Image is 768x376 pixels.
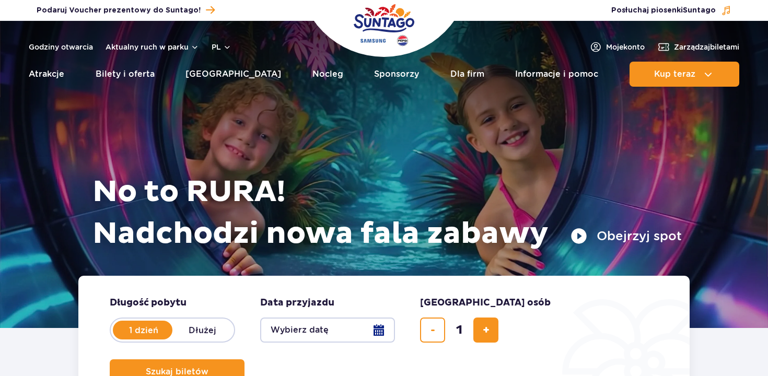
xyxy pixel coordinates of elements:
a: [GEOGRAPHIC_DATA] [185,62,281,87]
span: Podaruj Voucher prezentowy do Suntago! [37,5,201,16]
a: Godziny otwarcia [29,42,93,52]
a: Zarządzajbiletami [657,41,739,53]
span: [GEOGRAPHIC_DATA] osób [420,297,551,309]
span: Moje konto [606,42,645,52]
a: Atrakcje [29,62,64,87]
span: Data przyjazdu [260,297,334,309]
a: Nocleg [312,62,343,87]
a: Mojekonto [589,41,645,53]
button: usuń bilet [420,318,445,343]
button: dodaj bilet [473,318,498,343]
button: Wybierz datę [260,318,395,343]
span: Suntago [683,7,716,14]
span: Długość pobytu [110,297,187,309]
input: liczba biletów [447,318,472,343]
button: pl [212,42,231,52]
label: Dłużej [172,319,232,341]
button: Posłuchaj piosenkiSuntago [611,5,731,16]
a: Informacje i pomoc [515,62,598,87]
h1: No to RURA! Nadchodzi nowa fala zabawy [92,171,682,255]
button: Kup teraz [630,62,739,87]
button: Obejrzyj spot [571,228,682,244]
span: Kup teraz [654,69,695,79]
span: Posłuchaj piosenki [611,5,716,16]
a: Podaruj Voucher prezentowy do Suntago! [37,3,215,17]
label: 1 dzień [114,319,173,341]
button: Aktualny ruch w parku [106,43,199,51]
span: Zarządzaj biletami [674,42,739,52]
a: Sponsorzy [374,62,419,87]
a: Bilety i oferta [96,62,155,87]
a: Dla firm [450,62,484,87]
